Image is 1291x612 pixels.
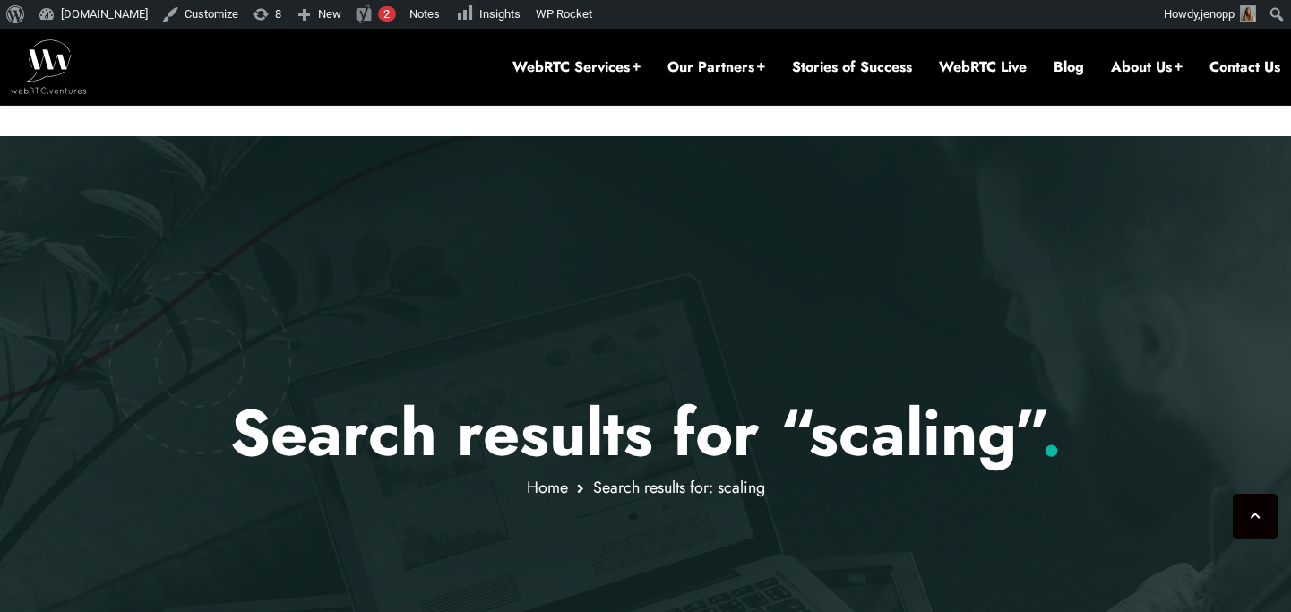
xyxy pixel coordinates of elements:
[1041,386,1062,479] span: .
[512,57,641,77] a: WebRTC Services
[667,57,765,77] a: Our Partners
[1201,7,1235,21] span: jenopp
[1054,57,1084,77] a: Blog
[1111,57,1183,77] a: About Us
[792,57,912,77] a: Stories of Success
[1209,57,1280,77] a: Contact Us
[383,7,390,21] span: 2
[121,394,1170,471] h1: Search results for “scaling”
[939,57,1027,77] a: WebRTC Live
[479,7,521,21] span: Insights
[527,476,568,499] a: Home
[593,476,765,499] span: Search results for: scaling
[11,39,87,93] img: WebRTC.ventures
